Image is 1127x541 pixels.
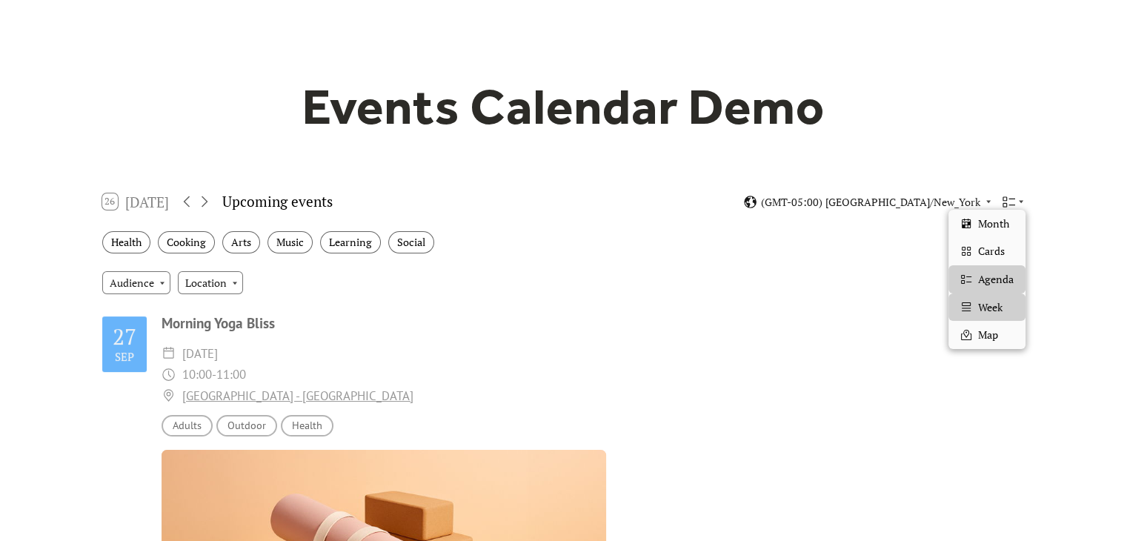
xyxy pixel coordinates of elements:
[978,327,998,343] span: Map
[978,271,1014,288] span: Agenda
[978,299,1003,316] span: Week
[279,76,848,137] h1: Events Calendar Demo
[978,243,1005,259] span: Cards
[978,216,1009,232] span: Month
